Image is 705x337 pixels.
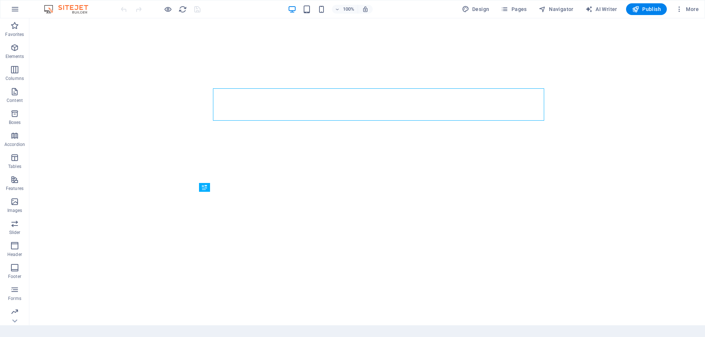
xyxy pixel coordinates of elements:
[4,142,25,147] p: Accordion
[539,6,574,13] span: Navigator
[632,6,661,13] span: Publish
[8,296,21,301] p: Forms
[9,120,21,125] p: Boxes
[9,230,21,235] p: Slider
[42,5,97,14] img: Editor Logo
[343,5,355,14] h6: 100%
[8,164,21,169] p: Tables
[7,98,23,103] p: Content
[6,76,24,81] p: Columns
[585,6,617,13] span: AI Writer
[498,3,529,15] button: Pages
[7,208,22,213] p: Images
[626,3,667,15] button: Publish
[536,3,576,15] button: Navigator
[163,5,172,14] button: Click here to leave preview mode and continue editing
[459,3,492,15] button: Design
[8,274,21,279] p: Footer
[459,3,492,15] div: Design (Ctrl+Alt+Y)
[6,186,23,191] p: Features
[673,3,702,15] button: More
[362,6,369,12] i: On resize automatically adjust zoom level to fit chosen device.
[332,5,358,14] button: 100%
[6,54,24,59] p: Elements
[676,6,699,13] span: More
[582,3,620,15] button: AI Writer
[7,252,22,257] p: Header
[462,6,489,13] span: Design
[178,5,187,14] button: reload
[5,32,24,37] p: Favorites
[501,6,527,13] span: Pages
[178,5,187,14] i: Reload page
